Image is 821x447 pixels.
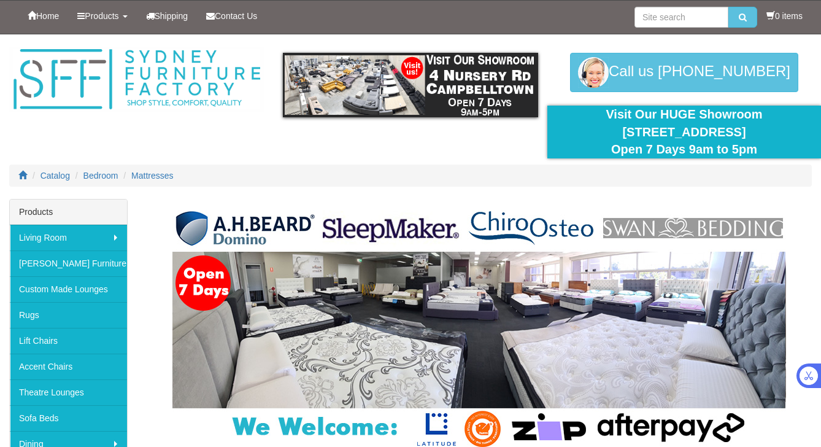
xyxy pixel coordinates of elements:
[9,47,264,112] img: Sydney Furniture Factory
[10,251,127,276] a: [PERSON_NAME] Furniture
[68,1,136,31] a: Products
[10,200,127,225] div: Products
[10,225,127,251] a: Living Room
[557,106,812,158] div: Visit Our HUGE Showroom [STREET_ADDRESS] Open 7 Days 9am to 5pm
[10,328,127,354] a: Lift Chairs
[283,53,538,117] img: showroom.gif
[197,1,266,31] a: Contact Us
[40,171,70,181] a: Catalog
[36,11,59,21] span: Home
[10,405,127,431] a: Sofa Beds
[137,1,198,31] a: Shipping
[634,7,728,28] input: Site search
[766,10,803,22] li: 0 items
[131,171,173,181] a: Mattresses
[83,171,118,181] a: Bedroom
[10,276,127,302] a: Custom Made Lounges
[10,354,127,379] a: Accent Chairs
[18,1,68,31] a: Home
[155,11,188,21] span: Shipping
[10,302,127,328] a: Rugs
[215,11,257,21] span: Contact Us
[85,11,118,21] span: Products
[10,379,127,405] a: Theatre Lounges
